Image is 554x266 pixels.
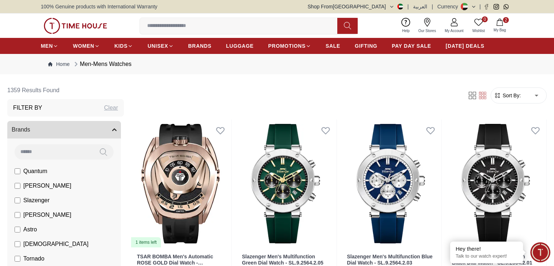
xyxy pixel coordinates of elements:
span: Brands [12,125,30,134]
a: [DATE] DEALS [446,39,484,52]
h6: 1359 Results Found [7,82,124,99]
span: | [408,3,409,10]
span: Sort By: [501,92,521,99]
a: PROMOTIONS [268,39,311,52]
span: Help [399,28,413,34]
span: 100% Genuine products with International Warranty [41,3,157,10]
span: KIDS [114,42,127,50]
a: PAY DAY SALE [392,39,431,52]
button: Brands [7,121,121,138]
div: Hey there! [456,245,518,253]
img: Slazenger Men's Multifunction Green Dial Watch - SL.9.2564.2.05 [235,120,336,248]
a: 0Wishlist [468,16,489,35]
div: Clear [104,103,118,112]
a: MEN [41,39,58,52]
span: Slazenger [23,196,50,205]
input: Slazenger [15,197,20,203]
span: My Account [442,28,467,34]
a: WOMEN [73,39,100,52]
div: 1 items left [131,237,161,247]
input: [DEMOGRAPHIC_DATA] [15,241,20,247]
p: Talk to our watch expert! [456,253,518,259]
span: [PERSON_NAME] [23,181,71,190]
img: Slazenger Men's Multifunction Black Dial Watch - SL.9.2564.2.01 [445,120,546,248]
a: KIDS [114,39,133,52]
span: [DEMOGRAPHIC_DATA] [23,240,89,249]
img: ... [44,18,107,34]
a: Whatsapp [503,4,509,9]
span: Quantum [23,167,47,176]
div: Currency [437,3,461,10]
a: Help [398,16,414,35]
span: PROMOTIONS [268,42,306,50]
a: SALE [326,39,340,52]
a: GIFTING [355,39,377,52]
button: 2My Bag [489,17,510,34]
div: Chat Widget [530,242,550,262]
a: BRANDS [188,39,212,52]
span: [DATE] DEALS [446,42,484,50]
a: Slazenger Men's Multifunction Green Dial Watch - SL.9.2564.2.05 [242,254,323,266]
span: | [432,3,433,10]
span: Our Stores [416,28,439,34]
span: SALE [326,42,340,50]
span: UNISEX [148,42,168,50]
a: Slazenger Men's Multifunction Blue Dial Watch - SL.9.2564.2.03 [347,254,433,266]
a: LUGGAGE [226,39,254,52]
a: Home [48,60,70,68]
a: TSAR BOMBA Men's Automatic ROSE GOLD Dial Watch - TB8213ASET-071 items left [130,120,231,248]
a: Our Stores [414,16,440,35]
h3: Filter By [13,103,42,112]
button: Sort By: [494,92,521,99]
img: Slazenger Men's Multifunction Blue Dial Watch - SL.9.2564.2.03 [340,120,441,248]
a: Facebook [484,4,489,9]
img: United Arab Emirates [397,4,403,9]
span: MEN [41,42,53,50]
span: 2 [503,17,509,23]
span: LUGGAGE [226,42,254,50]
div: Men-Mens Watches [72,60,131,69]
span: BRANDS [188,42,212,50]
a: UNISEX [148,39,173,52]
img: TSAR BOMBA Men's Automatic ROSE GOLD Dial Watch - TB8213ASET-07 [130,120,231,248]
span: Astro [23,225,37,234]
span: [PERSON_NAME] [23,211,71,219]
a: Instagram [494,4,499,9]
span: | [479,3,481,10]
button: Shop From[GEOGRAPHIC_DATA] [308,3,403,10]
input: Tornado [15,256,20,262]
input: Quantum [15,168,20,174]
span: PAY DAY SALE [392,42,431,50]
span: Wishlist [469,28,488,34]
span: GIFTING [355,42,377,50]
input: [PERSON_NAME] [15,212,20,218]
nav: Breadcrumb [41,54,513,74]
input: Astro [15,227,20,232]
span: My Bag [491,27,509,33]
span: 0 [482,16,488,22]
span: WOMEN [73,42,94,50]
button: العربية [413,3,427,10]
input: [PERSON_NAME] [15,183,20,189]
span: Tornado [23,254,44,263]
